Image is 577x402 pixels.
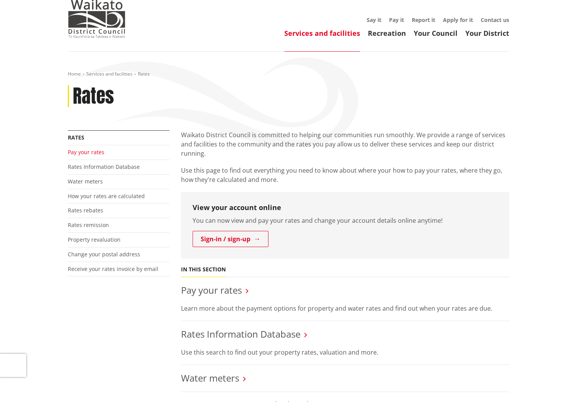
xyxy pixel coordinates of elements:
a: Report it [412,16,435,24]
a: Rates Information Database [181,328,300,340]
a: Pay it [389,16,404,24]
a: Services and facilities [284,29,360,38]
span: Rates [138,71,150,77]
a: Rates remission [68,221,109,229]
iframe: Messenger Launcher [542,370,569,397]
p: Use this search to find out your property rates, valuation and more. [181,348,509,357]
p: Learn more about the payment options for property and water rates and find out when your rates ar... [181,304,509,313]
a: Rates Information Database [68,163,140,170]
a: Water meters [68,178,103,185]
h3: View your account online [193,204,498,212]
p: Waikato District Council is committed to helping our communities run smoothly. We provide a range... [181,130,509,158]
h5: In this section [181,266,226,273]
a: Your District [465,29,509,38]
a: Pay your rates [68,148,104,156]
a: Rates rebates [68,207,103,214]
a: Property revaluation [68,236,121,243]
p: Use this page to find out everything you need to know about where your how to pay your rates, whe... [181,166,509,184]
h1: Rates [73,85,114,108]
a: Contact us [481,16,509,24]
p: You can now view and pay your rates and change your account details online anytime! [193,216,498,225]
a: Recreation [368,29,406,38]
nav: breadcrumb [68,71,509,77]
a: Water meters [181,372,239,384]
a: Pay your rates [181,284,242,296]
a: Receive your rates invoice by email [68,265,158,272]
a: Your Council [414,29,458,38]
a: Say it [367,16,381,24]
a: Sign-in / sign-up [193,231,268,247]
a: Apply for it [443,16,473,24]
a: Rates [68,134,84,141]
a: Services and facilities [86,71,133,77]
a: Home [68,71,81,77]
a: Change your postal address [68,251,140,258]
a: How your rates are calculated [68,192,145,200]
